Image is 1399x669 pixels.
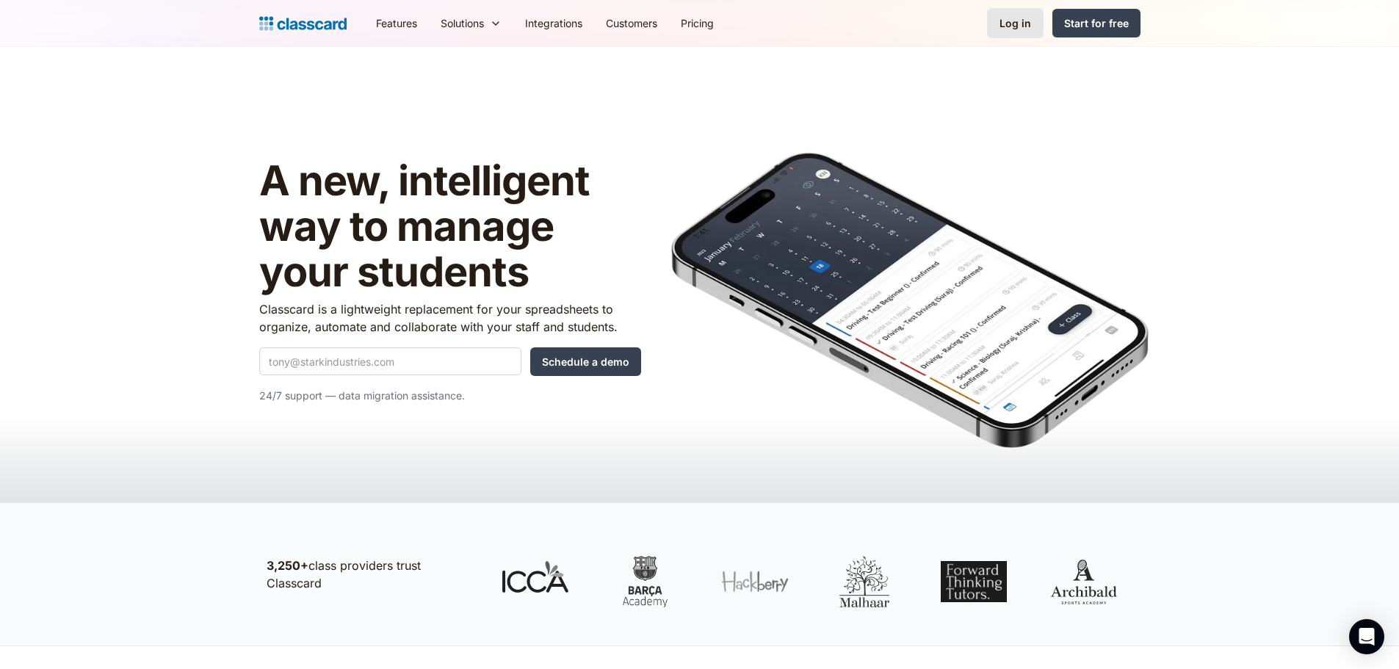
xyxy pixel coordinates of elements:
a: Start for free [1052,9,1140,37]
input: Schedule a demo [530,347,641,376]
p: 24/7 support — data migration assistance. [259,387,641,405]
a: Logo [259,13,347,34]
div: Solutions [441,15,484,31]
a: Features [364,7,429,40]
h1: A new, intelligent way to manage your students [259,159,641,294]
strong: 3,250+ [267,558,308,573]
div: Open Intercom Messenger [1349,619,1384,654]
a: Integrations [513,7,594,40]
div: Log in [999,15,1031,31]
p: Classcard is a lightweight replacement for your spreadsheets to organize, automate and collaborat... [259,300,641,336]
p: class providers trust Classcard [267,557,472,592]
a: Log in [987,8,1044,38]
a: Pricing [669,7,726,40]
a: Customers [594,7,669,40]
div: Solutions [429,7,513,40]
input: tony@starkindustries.com [259,347,521,375]
form: Quick Demo Form [259,347,641,376]
div: Start for free [1064,15,1129,31]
